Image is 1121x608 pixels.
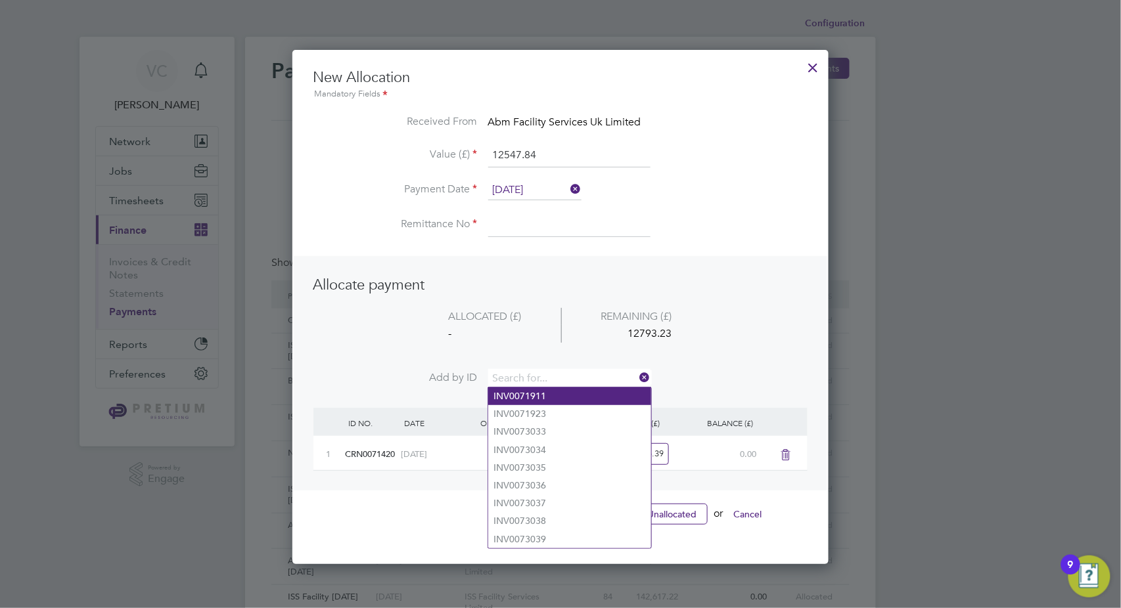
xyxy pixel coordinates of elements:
[561,325,712,343] div: 12793.23
[401,408,457,438] div: DATE
[430,371,478,385] span: Add by ID
[313,217,478,231] label: Remittance No
[488,494,651,512] li: INV0073037
[313,148,478,162] label: Value (£)
[313,276,808,295] h3: Allocate payment
[313,183,478,196] label: Payment Date
[488,369,651,389] input: Search for...
[313,87,808,102] div: Mandatory Fields
[313,504,808,538] li: or
[488,405,651,423] li: INV0071923
[488,387,651,405] li: INV0071911
[401,436,457,470] div: [DATE]
[488,116,641,129] span: Abm Facility Services Uk Limited
[345,436,401,470] div: CRN0071420
[488,181,582,200] input: Select one
[345,408,401,438] div: ID NO.
[663,408,756,438] div: BALANCE (£)
[313,68,808,102] h3: New Allocation
[313,115,478,129] label: Received From
[488,423,651,441] li: INV0073033
[409,308,561,326] div: ALLOCATED (£)
[1068,565,1074,582] div: 9
[409,325,561,343] div: -
[488,531,651,548] li: INV0073039
[488,477,651,494] li: INV0073036
[488,512,651,530] li: INV0073038
[457,408,551,438] div: OUTSTANDING (£)
[723,504,773,525] button: Cancel
[488,441,651,459] li: INV0073034
[327,436,345,470] div: 1
[488,459,651,477] li: INV0073035
[1068,555,1110,597] button: Open Resource Center, 9 new notifications
[602,504,708,525] button: Save As Unallocated
[561,308,712,326] div: REMAINING (£)
[663,436,756,470] div: 0.00
[457,436,551,470] div: + 245.39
